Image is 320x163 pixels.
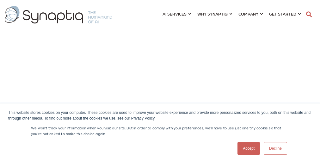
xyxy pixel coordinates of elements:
span: AI SERVICES [163,10,187,18]
nav: menu [159,3,304,26]
a: AI SERVICES [163,8,191,20]
img: synaptiq logo-2 [5,6,112,23]
p: We won't track your information when you visit our site. But in order to comply with your prefere... [31,125,289,136]
div: This website stores cookies on your computer. These cookies are used to improve your website expe... [8,110,312,121]
span: GET STARTED [269,10,296,18]
span: WHY SYNAPTIQ [197,10,228,18]
a: Accept [237,142,260,155]
a: GET STARTED [269,8,301,20]
a: WHY SYNAPTIQ [197,8,232,20]
a: Decline [264,142,287,155]
a: COMPANY [238,8,263,20]
span: COMPANY [238,10,258,18]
